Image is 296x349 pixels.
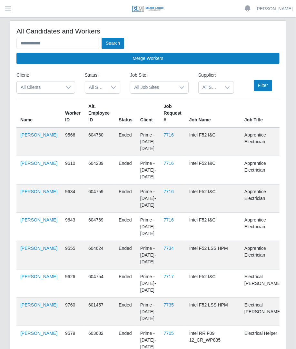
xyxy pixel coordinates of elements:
[132,5,164,13] img: SLM Logo
[164,274,174,279] a: 7717
[164,161,174,166] a: 7716
[84,184,115,213] td: 604759
[185,156,241,184] td: Intel F52 I&C
[20,302,57,307] a: [PERSON_NAME]
[115,184,136,213] td: ended
[185,241,241,269] td: Intel F52 LSS HPM
[130,72,147,79] label: Job Site:
[61,241,84,269] td: 9555
[84,298,115,326] td: 601457
[136,213,160,241] td: Prime - [DATE]-[DATE]
[130,81,175,93] span: All Job Sites
[241,127,285,156] td: Apprentice Electrician
[185,99,241,128] th: Job Name
[185,184,241,213] td: Intel F52 I&C
[241,156,285,184] td: Apprentice Electrician
[20,274,57,279] a: [PERSON_NAME]
[164,331,174,336] a: 7705
[16,53,280,64] button: Merge Workers
[185,298,241,326] td: Intel F52 LSS HPM
[84,127,115,156] td: 604760
[241,241,285,269] td: Apprentice Electrician
[115,298,136,326] td: ended
[115,99,136,128] th: Status
[185,269,241,298] td: Intel F52 I&C
[20,161,57,166] a: [PERSON_NAME]
[254,80,272,91] button: Filter
[185,213,241,241] td: Intel F52 I&C
[136,127,160,156] td: Prime - [DATE]-[DATE]
[20,132,57,137] a: [PERSON_NAME]
[61,298,84,326] td: 9760
[115,156,136,184] td: ended
[198,72,216,79] label: Supplier:
[84,269,115,298] td: 604754
[164,217,174,222] a: 7716
[84,156,115,184] td: 604239
[115,213,136,241] td: ended
[61,127,84,156] td: 9566
[136,298,160,326] td: Prime - [DATE]-[DATE]
[115,269,136,298] td: ended
[61,99,84,128] th: Worker ID
[241,298,285,326] td: Electrical [PERSON_NAME]
[199,81,221,93] span: All Suppliers
[84,213,115,241] td: 604769
[85,72,99,79] label: Status:
[84,99,115,128] th: Alt. Employee ID
[102,38,124,49] button: Search
[136,156,160,184] td: Prime - [DATE]-[DATE]
[164,189,174,194] a: 7716
[136,241,160,269] td: Prime - [DATE]-[DATE]
[20,189,57,194] a: [PERSON_NAME]
[16,99,61,128] th: Name
[164,302,174,307] a: 7735
[84,241,115,269] td: 604624
[16,72,29,79] label: Client:
[256,5,293,12] a: [PERSON_NAME]
[61,184,84,213] td: 9634
[115,127,136,156] td: ended
[20,246,57,251] a: [PERSON_NAME]
[85,81,107,93] span: All Statuses
[241,99,285,128] th: Job Title
[16,27,280,35] h4: All Candidates and Workers
[61,269,84,298] td: 9626
[241,213,285,241] td: Apprentice Electrician
[20,331,57,336] a: [PERSON_NAME]
[241,269,285,298] td: Electrical [PERSON_NAME]
[241,184,285,213] td: Apprentice Electrician
[61,156,84,184] td: 9610
[136,99,160,128] th: Client
[61,213,84,241] td: 9643
[185,127,241,156] td: Intel F52 I&C
[115,241,136,269] td: ended
[17,81,62,93] span: All Clients
[136,269,160,298] td: Prime - [DATE]-[DATE]
[20,217,57,222] a: [PERSON_NAME]
[164,132,174,137] a: 7716
[164,246,174,251] a: 7734
[136,184,160,213] td: Prime - [DATE]-[DATE]
[160,99,185,128] th: Job Request #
